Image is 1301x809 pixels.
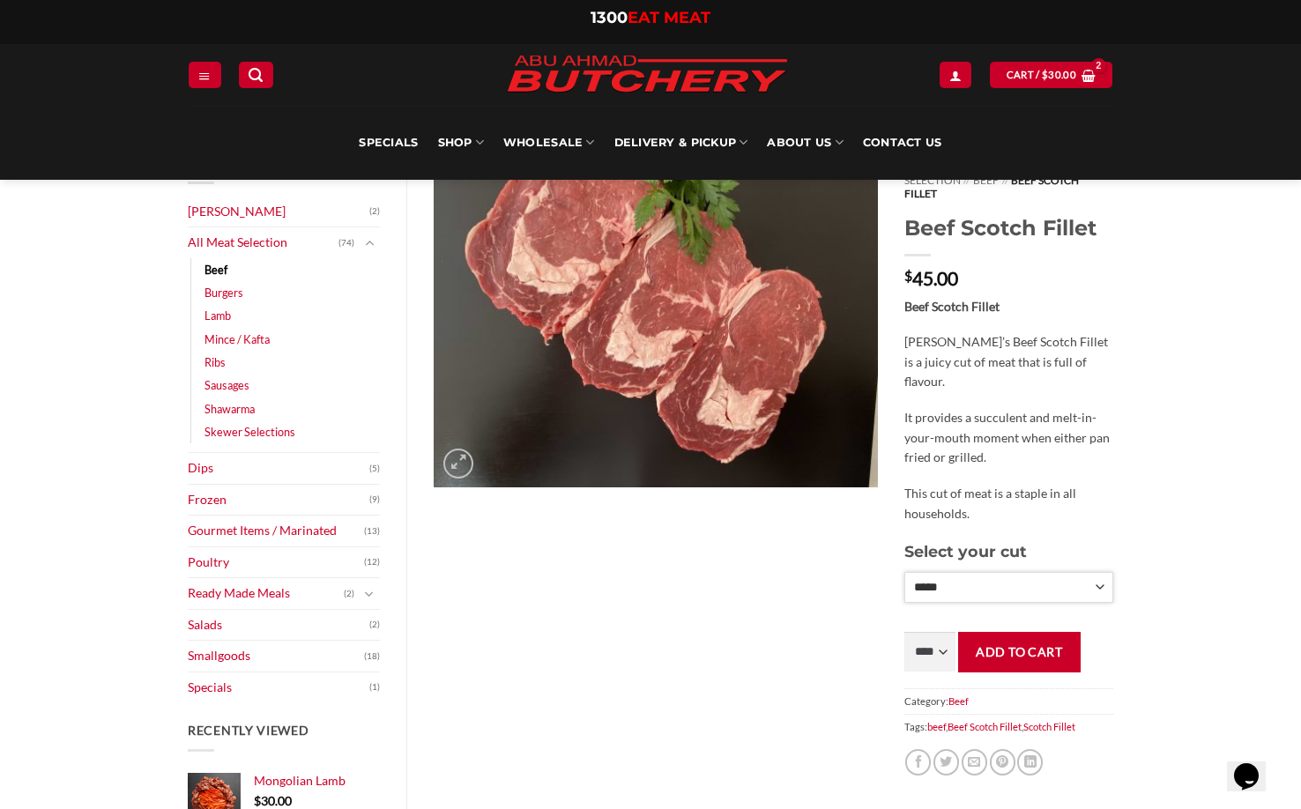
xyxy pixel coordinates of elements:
a: Gourmet Items / Marinated [188,516,364,546]
p: [PERSON_NAME]’s Beef Scotch Fillet is a juicy cut of meat that is full of flavour. [904,332,1113,392]
a: Specials [359,106,418,180]
span: // [963,174,970,187]
a: Beef [204,258,227,281]
h1: Beef Scotch Fillet [904,214,1113,241]
a: Skewer Selections [204,420,295,443]
a: Menu [189,62,220,87]
a: Salads [188,610,369,641]
span: (5) [369,456,380,482]
span: // [1002,174,1008,187]
a: Ribs [204,351,226,374]
p: This cut of meat is a staple in all households. [904,484,1113,523]
strong: Beef Scotch Fillet [904,299,1000,314]
a: Search [239,62,272,87]
img: Beef Scotch Fillet [434,153,878,487]
a: Specials [188,672,369,703]
a: Delivery & Pickup [614,106,748,180]
span: 1300 [591,8,628,27]
a: Lamb [204,304,231,327]
span: (12) [364,549,380,575]
a: View cart [990,62,1112,87]
span: (74) [338,230,354,256]
a: Beef [973,174,999,187]
span: Mongolian Lamb [254,773,346,788]
iframe: chat widget [1227,738,1283,791]
bdi: 30.00 [254,793,292,808]
span: Cart / [1007,67,1076,83]
span: EAT MEAT [628,8,710,27]
a: About Us [767,106,843,180]
a: Dips [188,453,369,484]
a: Shawarma [204,397,255,420]
a: Wholesale [503,106,595,180]
span: Category: [904,688,1113,714]
a: Mongolian Lamb [254,773,380,789]
span: $ [904,269,912,283]
span: (2) [369,198,380,225]
button: Toggle [359,584,380,604]
a: Frozen [188,485,369,516]
p: It provides a succulent and melt-in-your-mouth moment when either pan fried or grilled. [904,408,1113,468]
a: Share on LinkedIn [1017,749,1043,775]
h3: Select your cut [904,539,1113,564]
a: Email to a Friend [962,749,987,775]
bdi: 45.00 [904,267,958,289]
span: (1) [369,674,380,701]
a: Smallgoods [188,641,364,672]
a: 1300EAT MEAT [591,8,710,27]
a: Zoom [443,449,473,479]
span: (9) [369,486,380,513]
span: Tags: , , [904,714,1113,739]
img: Abu Ahmad Butchery [493,44,801,106]
span: $ [1042,67,1048,83]
a: All Meat Selection [188,227,338,258]
button: Add to cart [958,632,1081,672]
span: (13) [364,518,380,545]
a: beef [927,721,946,732]
span: (2) [369,612,380,638]
a: SHOP [438,106,484,180]
a: Poultry [188,547,364,578]
span: (2) [344,581,354,607]
button: Toggle [359,234,380,253]
a: Beef Scotch Fillet [948,721,1022,732]
bdi: 30.00 [1042,69,1076,80]
a: Sausages [204,374,249,397]
a: Share on Facebook [905,749,931,775]
a: Contact Us [863,106,942,180]
a: Mince / Kafta [204,328,270,351]
a: Beef [948,695,969,707]
span: Recently Viewed [188,723,309,738]
span: Beef Scotch Fillet [904,174,1079,199]
a: Share on Twitter [933,749,959,775]
a: Pin on Pinterest [990,749,1015,775]
a: Ready Made Meals [188,578,344,609]
a: Login [940,62,971,87]
a: Burgers [204,281,243,304]
a: Scotch Fillet [1023,721,1075,732]
span: (18) [364,643,380,670]
a: [PERSON_NAME] [188,197,369,227]
span: $ [254,793,261,808]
